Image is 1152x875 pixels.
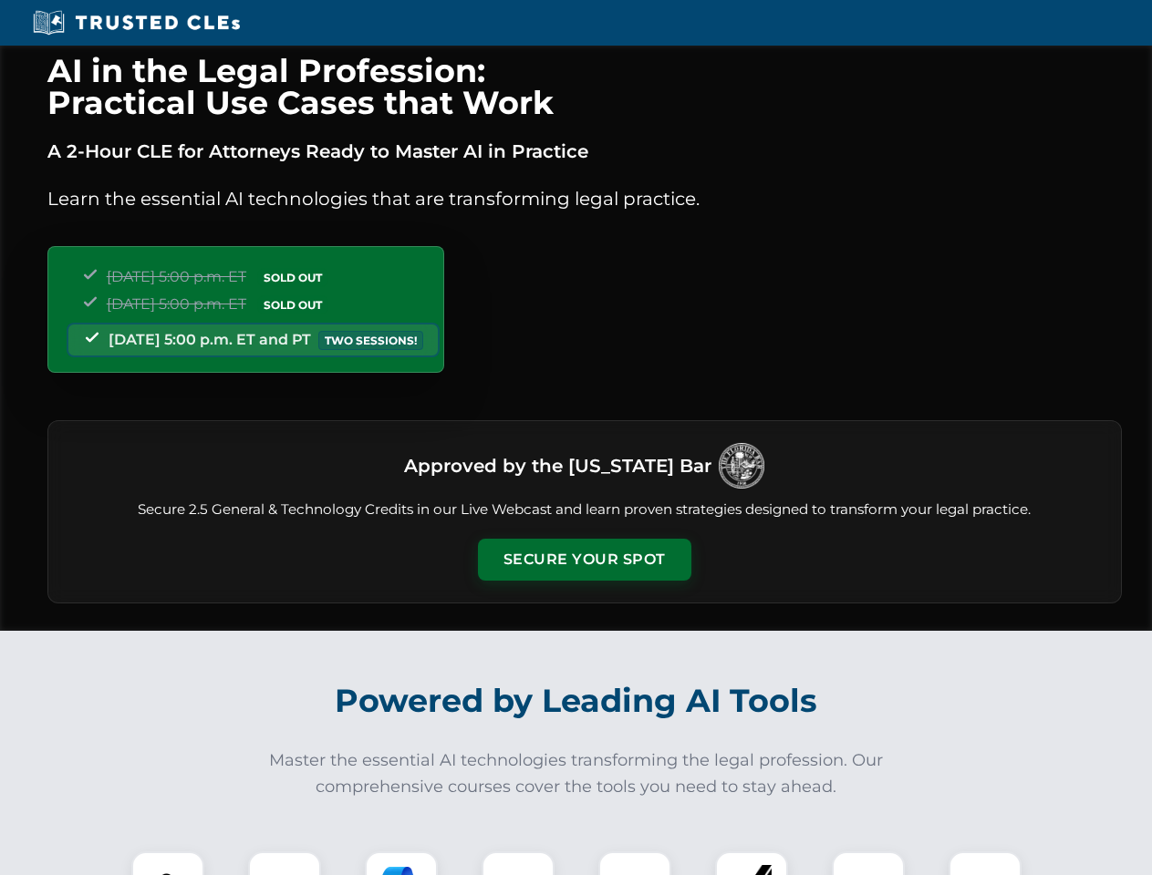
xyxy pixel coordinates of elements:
button: Secure Your Spot [478,539,691,581]
img: Logo [719,443,764,489]
span: SOLD OUT [257,268,328,287]
span: [DATE] 5:00 p.m. ET [107,295,246,313]
p: A 2-Hour CLE for Attorneys Ready to Master AI in Practice [47,137,1122,166]
span: [DATE] 5:00 p.m. ET [107,268,246,285]
p: Learn the essential AI technologies that are transforming legal practice. [47,184,1122,213]
h1: AI in the Legal Profession: Practical Use Cases that Work [47,55,1122,118]
img: Trusted CLEs [27,9,245,36]
h3: Approved by the [US_STATE] Bar [404,449,711,482]
span: SOLD OUT [257,295,328,314]
p: Secure 2.5 General & Technology Credits in our Live Webcast and learn proven strategies designed ... [70,499,1099,520]
p: Master the essential AI technologies transforming the legal profession. Our comprehensive courses... [257,747,896,800]
h2: Powered by Leading AI Tools [71,669,1082,733]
